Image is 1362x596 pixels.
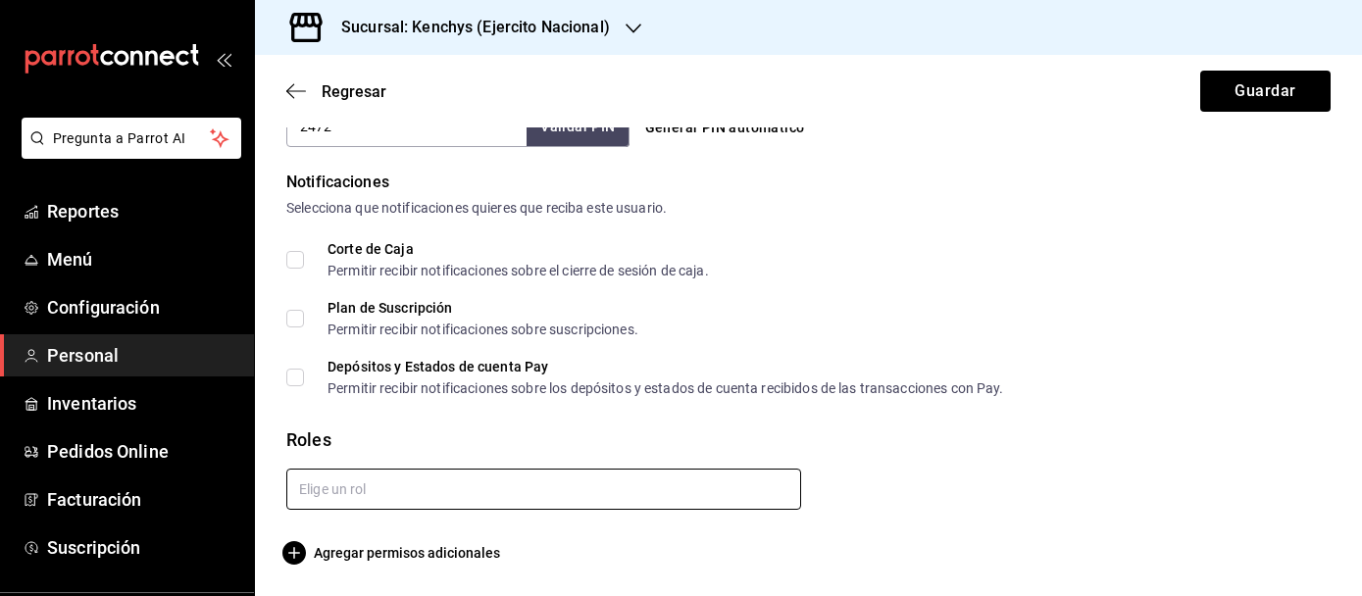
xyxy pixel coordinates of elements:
div: Depósitos y Estados de cuenta Pay [328,360,1004,373]
a: Pregunta a Parrot AI [14,142,241,163]
div: Notificaciones [286,171,1331,194]
button: Guardar [1200,71,1331,112]
div: Selecciona que notificaciones quieres que reciba este usuario. [286,198,1331,219]
div: Permitir recibir notificaciones sobre suscripciones. [328,323,638,336]
div: Permitir recibir notificaciones sobre el cierre de sesión de caja. [328,264,709,277]
span: Suscripción [47,534,238,561]
span: Pregunta a Parrot AI [53,128,211,149]
span: Facturación [47,486,238,513]
span: Pedidos Online [47,438,238,465]
button: Regresar [286,82,386,101]
div: Roles [286,426,1331,453]
span: Personal [47,342,238,369]
span: Regresar [322,82,386,101]
span: Reportes [47,198,238,224]
span: Menú [47,246,238,273]
div: Corte de Caja [328,242,709,256]
div: Permitir recibir notificaciones sobre los depósitos y estados de cuenta recibidos de las transacc... [328,381,1004,395]
button: Agregar permisos adicionales [286,541,500,565]
h3: Sucursal: Kenchys (Ejercito Nacional) [326,16,610,39]
span: Inventarios [47,390,238,417]
button: Generar PIN automático [637,110,813,146]
div: Plan de Suscripción [328,301,638,315]
input: Elige un rol [286,469,801,510]
button: open_drawer_menu [216,51,231,67]
span: Configuración [47,294,238,321]
button: Pregunta a Parrot AI [22,118,241,159]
